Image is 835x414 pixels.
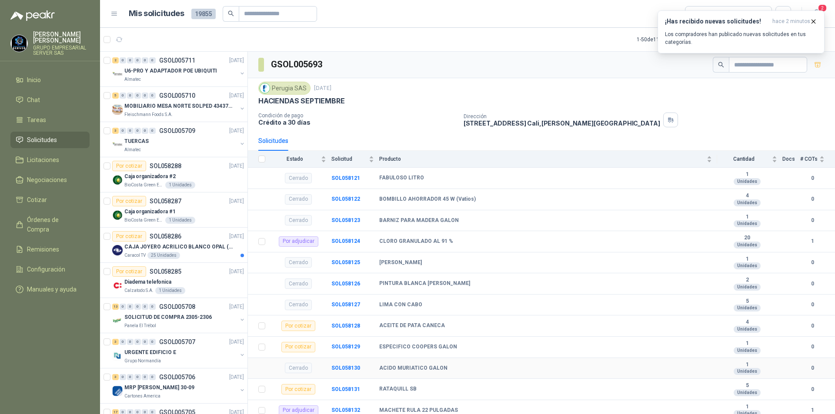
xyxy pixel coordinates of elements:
div: Cerrado [285,173,312,183]
div: 0 [134,93,141,99]
p: GSOL005706 [159,374,195,380]
div: 0 [134,304,141,310]
a: SOL058130 [331,365,360,371]
b: 4 [717,192,777,199]
p: [DATE] [229,162,244,170]
p: SOLICITUD DE COMPRA 2305-2306 [124,313,212,321]
p: Grupo Normandía [124,358,161,364]
b: 0 [800,322,825,330]
span: Configuración [27,265,65,274]
div: 0 [142,128,148,134]
b: 1 [717,214,777,221]
th: Solicitud [331,151,379,168]
a: SOL058132 [331,407,360,413]
b: BOMBILLO AHORRADOR 45 W (Vatios) [379,196,476,203]
p: GSOL005708 [159,304,195,310]
p: SOL058285 [150,268,181,275]
b: [PERSON_NAME] [379,259,422,266]
p: GSOL005707 [159,339,195,345]
div: Unidades [734,368,761,375]
div: 0 [149,304,156,310]
p: Caja organizadora #1 [124,208,176,216]
div: Cerrado [285,278,312,289]
span: Órdenes de Compra [27,215,81,234]
div: Unidades [734,326,761,333]
div: Por cotizar [112,266,146,277]
div: Cerrado [285,363,312,373]
b: 0 [800,174,825,182]
div: 2 [112,57,119,63]
a: Por cotizarSOL058286[DATE] Company LogoCAJA JOYERO ACRILICO BLANCO OPAL (En el adjunto mas detall... [100,228,247,263]
div: Cerrado [285,257,312,268]
p: Almatec [124,76,141,83]
a: Cotizar [10,192,90,208]
b: SOL058131 [331,386,360,392]
b: 0 [800,343,825,351]
p: [STREET_ADDRESS] Cali , [PERSON_NAME][GEOGRAPHIC_DATA] [464,119,660,127]
h3: GSOL005693 [271,58,324,71]
a: SOL058129 [331,344,360,350]
div: Solicitudes [258,136,288,146]
div: Unidades [734,262,761,269]
div: Unidades [734,305,761,311]
span: Solicitudes [27,135,57,145]
a: Remisiones [10,241,90,258]
div: Cerrado [285,194,312,205]
div: Por cotizar [281,342,315,352]
p: Almatec [124,146,141,153]
b: 1 [717,171,777,178]
th: Cantidad [717,151,782,168]
p: GRUPO EMPRESARIAL SERVER SAS [33,45,90,56]
b: 2 [717,277,777,284]
div: 0 [134,128,141,134]
b: SOL058125 [331,259,360,265]
b: 20 [717,235,777,242]
a: SOL058123 [331,217,360,223]
a: Órdenes de Compra [10,212,90,238]
a: 13 0 0 0 0 0 GSOL005708[DATE] Company LogoSOLICITUD DE COMPRA 2305-2306Panela El Trébol [112,301,246,329]
img: Logo peakr [10,10,55,21]
a: SOL058124 [331,238,360,244]
a: SOL058122 [331,196,360,202]
div: 0 [149,374,156,380]
span: Solicitud [331,156,367,162]
a: 3 0 0 0 0 0 GSOL005706[DATE] Company LogoMRP [PERSON_NAME] 30-09Cartones America [112,372,246,400]
span: Remisiones [27,245,59,254]
a: SOL058121 [331,175,360,181]
p: [PERSON_NAME] [PERSON_NAME] [33,31,90,43]
p: [DATE] [229,92,244,100]
div: 1 Unidades [165,182,195,189]
div: Unidades [734,178,761,185]
div: 0 [149,57,156,63]
b: 4 [717,319,777,326]
b: FABULOSO LITRO [379,175,424,182]
div: 0 [120,339,126,345]
div: 1 Unidades [165,217,195,224]
b: SOL058127 [331,301,360,308]
p: [DATE] [314,84,331,93]
span: 2 [818,4,827,12]
b: 0 [800,216,825,225]
div: 0 [127,57,134,63]
b: 0 [800,258,825,267]
p: BioCosta Green Energy S.A.S [124,182,164,189]
div: 5 [112,93,119,99]
div: 0 [149,128,156,134]
img: Company Logo [112,210,123,220]
p: GSOL005709 [159,128,195,134]
div: 25 Unidades [147,252,180,259]
img: Company Logo [112,175,123,185]
h1: Mis solicitudes [129,7,184,20]
p: U6-PRO Y ADAPTADOR POE UBIQUITI [124,67,217,75]
b: 0 [800,280,825,288]
img: Company Logo [112,351,123,361]
button: 2 [809,6,825,22]
b: SOL058126 [331,281,360,287]
p: Crédito a 30 días [258,119,457,126]
span: Negociaciones [27,175,67,185]
div: 0 [120,374,126,380]
div: 3 [112,128,119,134]
b: 0 [800,364,825,372]
img: Company Logo [112,139,123,150]
div: Por cotizar [112,231,146,242]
